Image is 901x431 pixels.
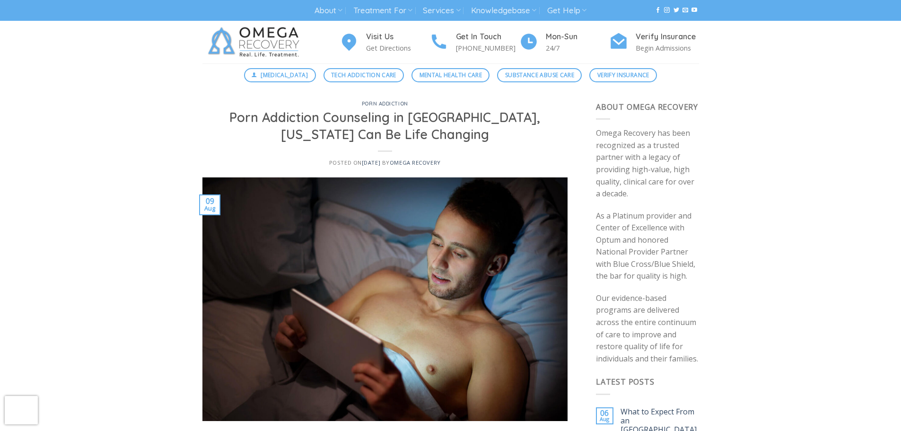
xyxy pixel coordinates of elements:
[596,102,698,112] span: About Omega Recovery
[691,7,697,14] a: Follow on YouTube
[362,100,408,107] a: Porn Addiction
[315,2,342,19] a: About
[636,31,699,43] h4: Verify Insurance
[589,68,657,82] a: Verify Insurance
[202,177,568,422] img: porn addiction in austin, texas
[664,7,670,14] a: Follow on Instagram
[329,159,380,166] span: Posted on
[5,396,38,424] iframe: reCAPTCHA
[340,31,429,54] a: Visit Us Get Directions
[596,127,699,200] p: Omega Recovery has been recognized as a trusted partner with a legacy of providing high-value, hi...
[214,109,557,143] h1: Porn Addiction Counseling in [GEOGRAPHIC_DATA], [US_STATE] Can Be Life Changing
[546,31,609,43] h4: Mon-Sun
[505,70,574,79] span: Substance Abuse Care
[471,2,536,19] a: Knowledgebase
[331,70,396,79] span: Tech Addiction Care
[261,70,308,79] span: [MEDICAL_DATA]
[353,2,412,19] a: Treatment For
[497,68,582,82] a: Substance Abuse Care
[596,377,655,387] span: Latest Posts
[411,68,490,82] a: Mental Health Care
[429,31,519,54] a: Get In Touch [PHONE_NUMBER]
[244,68,316,82] a: [MEDICAL_DATA]
[546,43,609,53] p: 24/7
[682,7,688,14] a: Send us an email
[609,31,699,54] a: Verify Insurance Begin Admissions
[420,70,482,79] span: Mental Health Care
[596,292,699,365] p: Our evidence-based programs are delivered across the entire continuum of care to improve and rest...
[636,43,699,53] p: Begin Admissions
[655,7,661,14] a: Follow on Facebook
[547,2,586,19] a: Get Help
[366,43,429,53] p: Get Directions
[362,159,380,166] a: [DATE]
[596,210,699,283] p: As a Platinum provider and Center of Excellence with Optum and honored National Provider Partner ...
[382,159,441,166] span: by
[202,21,309,63] img: Omega Recovery
[423,2,460,19] a: Services
[366,31,429,43] h4: Visit Us
[674,7,679,14] a: Follow on Twitter
[456,43,519,53] p: [PHONE_NUMBER]
[324,68,404,82] a: Tech Addiction Care
[597,70,649,79] span: Verify Insurance
[390,159,441,166] a: Omega Recovery
[456,31,519,43] h4: Get In Touch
